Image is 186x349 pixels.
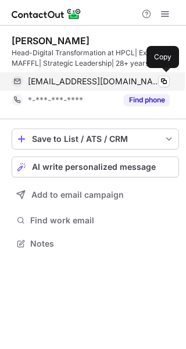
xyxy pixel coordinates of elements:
[30,215,174,226] span: Find work email
[32,162,156,172] span: AI write personalized message
[12,129,179,149] button: save-profile-one-click
[12,7,81,21] img: ContactOut v5.3.10
[12,212,179,229] button: Find work email
[12,35,90,47] div: [PERSON_NAME]
[12,48,179,69] div: Head-Digital Transformation at HPCL| Ex-CEO MAFFFL| Strategic Leadership| 28+ years in Engineerin...
[12,156,179,177] button: AI write personalized message
[12,184,179,205] button: Add to email campaign
[28,76,161,87] span: [EMAIL_ADDRESS][DOMAIN_NAME]
[32,134,159,144] div: Save to List / ATS / CRM
[31,190,124,200] span: Add to email campaign
[124,94,170,106] button: Reveal Button
[12,236,179,252] button: Notes
[30,238,174,249] span: Notes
